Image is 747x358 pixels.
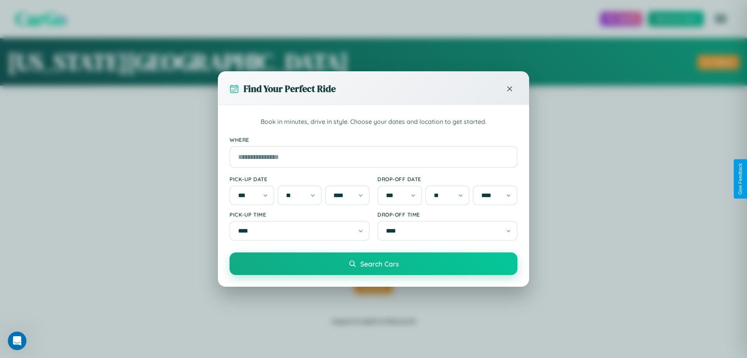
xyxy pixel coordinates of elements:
label: Drop-off Date [377,176,517,182]
label: Pick-up Time [230,211,370,218]
button: Search Cars [230,252,517,275]
span: Search Cars [360,259,399,268]
label: Pick-up Date [230,176,370,182]
p: Book in minutes, drive in style. Choose your dates and location to get started. [230,117,517,127]
label: Where [230,136,517,143]
h3: Find Your Perfect Ride [244,82,336,95]
label: Drop-off Time [377,211,517,218]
